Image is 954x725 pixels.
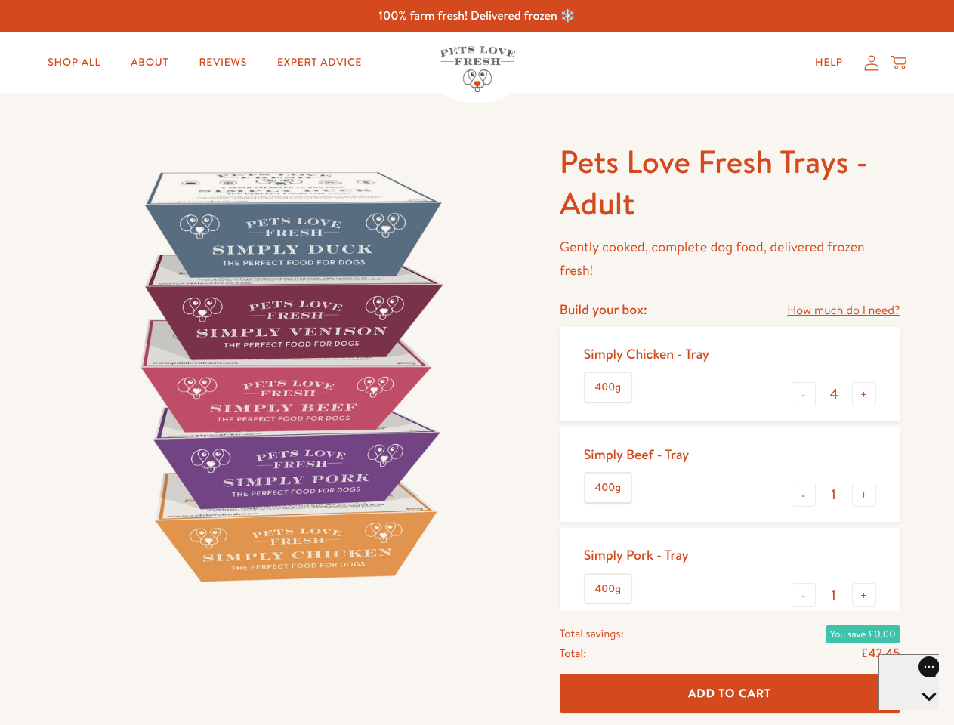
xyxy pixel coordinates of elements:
[54,141,523,610] img: Pets Love Fresh Trays - Adult
[792,583,816,607] button: -
[861,645,900,662] span: £42.45
[585,575,631,603] label: 400g
[826,625,900,643] span: You save £0.00
[803,48,855,78] a: Help
[265,48,374,78] a: Expert Advice
[560,301,647,318] h4: Build your box:
[560,674,900,714] button: Add To Cart
[792,483,816,507] button: -
[585,373,631,402] label: 400g
[852,583,876,607] button: +
[187,48,258,78] a: Reviews
[440,46,515,92] img: Pets Love Fresh
[584,546,689,563] div: Simply Pork - Tray
[878,654,939,710] iframe: Gorgias live chat messenger
[852,483,876,507] button: +
[560,643,586,663] span: Total:
[560,624,624,643] span: Total savings:
[688,685,771,701] span: Add To Cart
[787,301,900,321] a: How much do I need?
[585,474,631,502] label: 400g
[119,48,181,78] a: About
[792,382,816,406] button: -
[852,382,876,406] button: +
[560,141,900,224] h1: Pets Love Fresh Trays - Adult
[36,48,113,78] a: Shop All
[560,236,900,282] p: Gently cooked, complete dog food, delivered frozen fresh!
[584,446,689,463] div: Simply Beef - Tray
[584,345,709,362] div: Simply Chicken - Tray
